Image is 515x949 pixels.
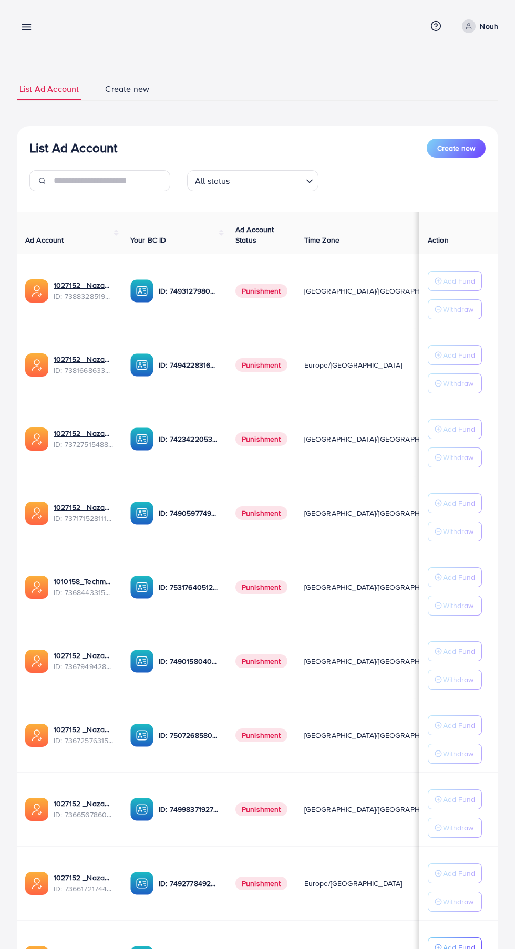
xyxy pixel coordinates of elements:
[304,656,450,666] span: [GEOGRAPHIC_DATA]/[GEOGRAPHIC_DATA]
[304,804,450,815] span: [GEOGRAPHIC_DATA]/[GEOGRAPHIC_DATA]
[235,654,287,668] span: Punishment
[54,354,114,364] a: 1027152 _Nazaagency_023
[105,83,149,95] span: Create new
[159,581,219,593] p: ID: 7531764051207716871
[443,349,475,361] p: Add Fund
[443,673,473,686] p: Withdraw
[54,724,114,735] a: 1027152 _Nazaagency_016
[130,279,153,303] img: ic-ba-acc.ded83a64.svg
[235,728,287,742] span: Punishment
[437,143,475,153] span: Create new
[443,747,473,760] p: Withdraw
[54,735,114,746] span: ID: 7367257631523782657
[443,793,475,806] p: Add Fund
[54,280,114,290] a: 1027152 _Nazaagency_019
[25,798,48,821] img: ic-ads-acc.e4c84228.svg
[159,433,219,445] p: ID: 7423422053648285697
[428,641,482,661] button: Add Fund
[480,20,498,33] p: Nouh
[428,863,482,883] button: Add Fund
[443,867,475,880] p: Add Fund
[25,724,48,747] img: ic-ads-acc.e4c84228.svg
[159,655,219,668] p: ID: 7490158040596217873
[428,789,482,809] button: Add Fund
[235,580,287,594] span: Punishment
[54,576,114,598] div: <span class='underline'>1010158_Techmanistan pk acc_1715599413927</span></br>7368443315504726017
[187,170,318,191] div: Search for option
[304,286,450,296] span: [GEOGRAPHIC_DATA]/[GEOGRAPHIC_DATA]
[159,507,219,519] p: ID: 7490597749134508040
[443,571,475,583] p: Add Fund
[443,645,475,658] p: Add Fund
[428,271,482,291] button: Add Fund
[304,730,450,741] span: [GEOGRAPHIC_DATA]/[GEOGRAPHIC_DATA]
[130,872,153,895] img: ic-ba-acc.ded83a64.svg
[428,235,449,245] span: Action
[235,432,287,446] span: Punishment
[54,291,114,301] span: ID: 7388328519014645761
[193,173,232,189] span: All status
[54,650,114,672] div: <span class='underline'>1027152 _Nazaagency_003</span></br>7367949428067450896
[304,360,403,370] span: Europe/[GEOGRAPHIC_DATA]
[428,419,482,439] button: Add Fund
[443,821,473,834] p: Withdraw
[25,235,64,245] span: Ad Account
[235,224,274,245] span: Ad Account Status
[428,892,482,912] button: Withdraw
[235,358,287,372] span: Punishment
[25,650,48,673] img: ic-ads-acc.e4c84228.svg
[428,447,482,467] button: Withdraw
[443,377,473,390] p: Withdraw
[443,303,473,316] p: Withdraw
[54,883,114,894] span: ID: 7366172174454882305
[427,139,486,158] button: Create new
[130,724,153,747] img: ic-ba-acc.ded83a64.svg
[54,280,114,301] div: <span class='underline'>1027152 _Nazaagency_019</span></br>7388328519014645761
[428,345,482,365] button: Add Fund
[54,502,114,513] a: 1027152 _Nazaagency_04
[428,373,482,393] button: Withdraw
[443,599,473,612] p: Withdraw
[235,284,287,298] span: Punishment
[159,877,219,890] p: ID: 7492778492849930241
[304,508,450,518] span: [GEOGRAPHIC_DATA]/[GEOGRAPHIC_DATA]
[54,661,114,672] span: ID: 7367949428067450896
[19,83,79,95] span: List Ad Account
[54,809,114,820] span: ID: 7366567860828749825
[428,493,482,513] button: Add Fund
[25,427,48,451] img: ic-ads-acc.e4c84228.svg
[458,19,498,33] a: Nouh
[304,582,450,592] span: [GEOGRAPHIC_DATA]/[GEOGRAPHIC_DATA]
[54,365,114,376] span: ID: 7381668633665093648
[159,729,219,742] p: ID: 7507268580682137618
[304,878,403,889] span: Europe/[GEOGRAPHIC_DATA]
[130,427,153,451] img: ic-ba-acc.ded83a64.svg
[130,235,167,245] span: Your BC ID
[25,872,48,895] img: ic-ads-acc.e4c84228.svg
[54,428,114,439] a: 1027152 _Nazaagency_007
[304,235,339,245] span: Time Zone
[304,434,450,444] span: [GEOGRAPHIC_DATA]/[GEOGRAPHIC_DATA]
[470,902,507,941] iframe: Chat
[54,798,114,820] div: <span class='underline'>1027152 _Nazaagency_0051</span></br>7366567860828749825
[54,650,114,661] a: 1027152 _Nazaagency_003
[443,497,475,509] p: Add Fund
[428,299,482,319] button: Withdraw
[233,171,302,189] input: Search for option
[443,895,473,908] p: Withdraw
[428,522,482,541] button: Withdraw
[130,502,153,525] img: ic-ba-acc.ded83a64.svg
[25,502,48,525] img: ic-ads-acc.e4c84228.svg
[159,359,219,371] p: ID: 7494228316518858759
[54,502,114,524] div: <span class='underline'>1027152 _Nazaagency_04</span></br>7371715281112170513
[54,798,114,809] a: 1027152 _Nazaagency_0051
[54,439,114,450] span: ID: 7372751548805726224
[54,872,114,894] div: <span class='underline'>1027152 _Nazaagency_018</span></br>7366172174454882305
[54,587,114,598] span: ID: 7368443315504726017
[428,818,482,838] button: Withdraw
[130,650,153,673] img: ic-ba-acc.ded83a64.svg
[130,576,153,599] img: ic-ba-acc.ded83a64.svg
[443,451,473,464] p: Withdraw
[29,140,117,155] h3: List Ad Account
[428,596,482,616] button: Withdraw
